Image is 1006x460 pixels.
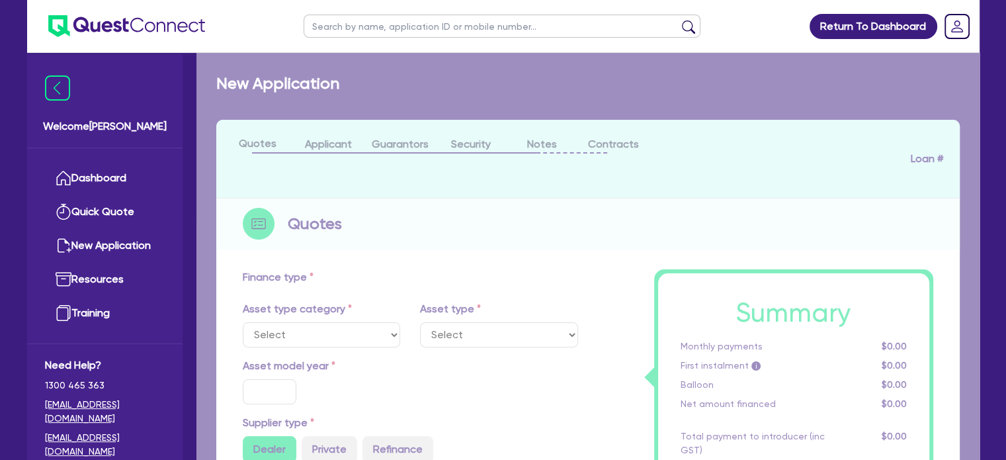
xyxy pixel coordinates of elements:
span: 1300 465 363 [45,379,165,392]
a: Return To Dashboard [810,14,937,39]
img: icon-menu-close [45,75,70,101]
a: Quick Quote [45,195,165,229]
a: New Application [45,229,165,263]
a: [EMAIL_ADDRESS][DOMAIN_NAME] [45,398,165,426]
a: Dashboard [45,161,165,195]
span: Welcome [PERSON_NAME] [43,118,167,134]
a: Dropdown toggle [940,9,974,44]
img: new-application [56,238,71,253]
span: Need Help? [45,357,165,373]
input: Search by name, application ID or mobile number... [304,15,700,38]
a: Training [45,297,165,330]
a: Resources [45,263,165,297]
img: resources [56,271,71,287]
a: [EMAIL_ADDRESS][DOMAIN_NAME] [45,431,165,459]
img: quest-connect-logo-blue [48,15,205,37]
img: training [56,305,71,321]
img: quick-quote [56,204,71,220]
